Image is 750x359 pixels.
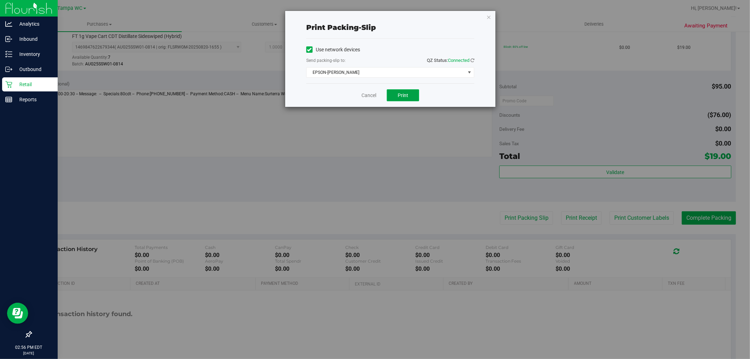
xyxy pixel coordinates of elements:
a: Cancel [361,92,376,99]
p: Inventory [12,50,55,58]
inline-svg: Outbound [5,66,12,73]
p: [DATE] [3,351,55,356]
p: Inbound [12,35,55,43]
span: Print packing-slip [306,23,376,32]
iframe: Resource center [7,303,28,324]
inline-svg: Reports [5,96,12,103]
label: Use network devices [306,46,360,53]
button: Print [387,89,419,101]
span: Connected [448,58,469,63]
p: 02:56 PM EDT [3,344,55,351]
inline-svg: Inbound [5,36,12,43]
p: Retail [12,80,55,89]
p: Analytics [12,20,55,28]
label: Send packing-slip to: [306,57,346,64]
span: QZ Status: [427,58,474,63]
p: Outbound [12,65,55,73]
span: EPSON-[PERSON_NAME] [307,68,465,77]
inline-svg: Inventory [5,51,12,58]
span: select [465,68,474,77]
inline-svg: Retail [5,81,12,88]
span: Print [398,92,408,98]
p: Reports [12,95,55,104]
inline-svg: Analytics [5,20,12,27]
